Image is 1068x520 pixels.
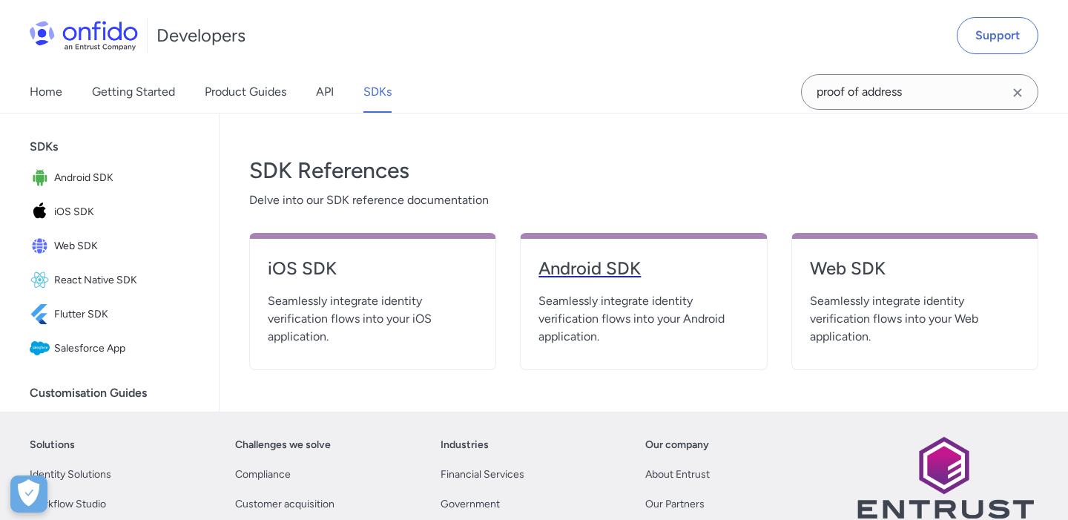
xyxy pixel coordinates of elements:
[54,168,201,188] span: Android SDK
[249,191,1038,209] span: Delve into our SDK reference documentation
[268,292,478,346] span: Seamlessly integrate identity verification flows into your iOS application.
[30,21,138,50] img: Onfido Logo
[30,304,54,325] img: IconFlutter SDK
[957,17,1038,54] a: Support
[363,71,392,113] a: SDKs
[30,236,54,257] img: IconWeb SDK
[810,292,1020,346] span: Seamlessly integrate identity verification flows into your Web application.
[810,257,1020,280] h4: Web SDK
[316,71,334,113] a: API
[92,71,175,113] a: Getting Started
[856,436,1034,519] img: Entrust logo
[54,338,201,359] span: Salesforce App
[54,270,201,291] span: React Native SDK
[268,257,478,292] a: iOS SDK
[30,496,106,513] a: Workflow Studio
[538,257,748,280] h4: Android SDK
[30,270,54,291] img: IconReact Native SDK
[54,202,201,223] span: iOS SDK
[10,475,47,513] button: Open Preferences
[645,466,710,484] a: About Entrust
[645,496,705,513] a: Our Partners
[156,24,245,47] h1: Developers
[30,202,54,223] img: IconiOS SDK
[441,436,489,454] a: Industries
[235,496,334,513] a: Customer acquisition
[645,436,709,454] a: Our company
[801,74,1038,110] input: Onfido search input field
[30,168,54,188] img: IconAndroid SDK
[24,264,207,297] a: IconReact Native SDKReact Native SDK
[10,475,47,513] div: Cookie Preferences
[30,378,213,408] div: Customisation Guides
[1009,84,1026,102] svg: Clear search field button
[810,257,1020,292] a: Web SDK
[24,230,207,263] a: IconWeb SDKWeb SDK
[268,257,478,280] h4: iOS SDK
[538,292,748,346] span: Seamlessly integrate identity verification flows into your Android application.
[24,332,207,365] a: IconSalesforce AppSalesforce App
[24,162,207,194] a: IconAndroid SDKAndroid SDK
[30,132,213,162] div: SDKs
[24,196,207,228] a: IconiOS SDKiOS SDK
[54,304,201,325] span: Flutter SDK
[235,466,291,484] a: Compliance
[24,298,207,331] a: IconFlutter SDKFlutter SDK
[30,436,75,454] a: Solutions
[441,466,524,484] a: Financial Services
[30,71,62,113] a: Home
[205,71,286,113] a: Product Guides
[24,408,207,438] a: SDK language & UI customisation
[235,436,331,454] a: Challenges we solve
[538,257,748,292] a: Android SDK
[54,236,201,257] span: Web SDK
[441,496,500,513] a: Government
[30,338,54,359] img: IconSalesforce App
[30,466,111,484] a: Identity Solutions
[249,156,1038,185] h3: SDK References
